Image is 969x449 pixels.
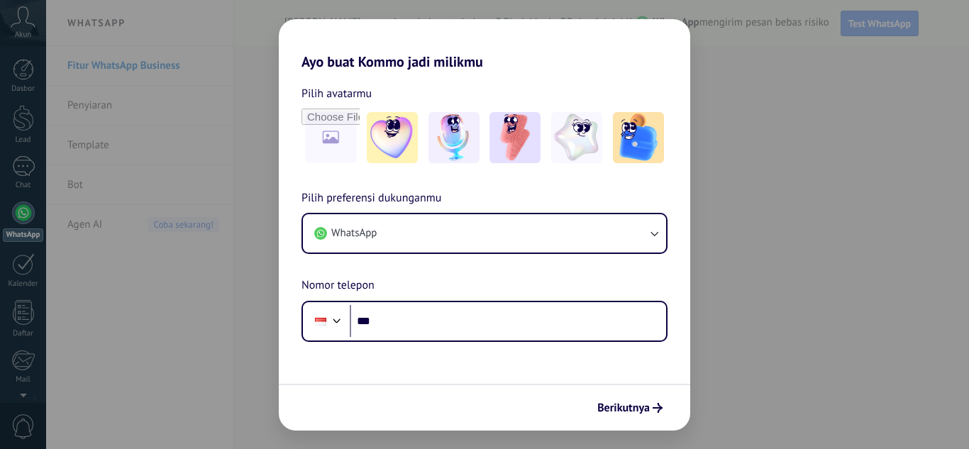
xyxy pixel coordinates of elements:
button: Berikutnya [591,396,669,420]
span: Berikutnya [597,403,650,413]
h2: Ayo buat Kommo jadi milikmu [279,19,690,70]
span: WhatsApp [331,226,377,240]
img: -3.jpeg [489,112,541,163]
span: Pilih preferensi dukunganmu [301,189,441,208]
span: Pilih avatarmu [301,84,372,103]
img: -5.jpeg [613,112,664,163]
img: -1.jpeg [367,112,418,163]
button: WhatsApp [303,214,666,253]
div: Indonesia: + 62 [307,306,334,336]
img: -4.jpeg [551,112,602,163]
span: Nomor telepon [301,277,375,295]
img: -2.jpeg [428,112,480,163]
